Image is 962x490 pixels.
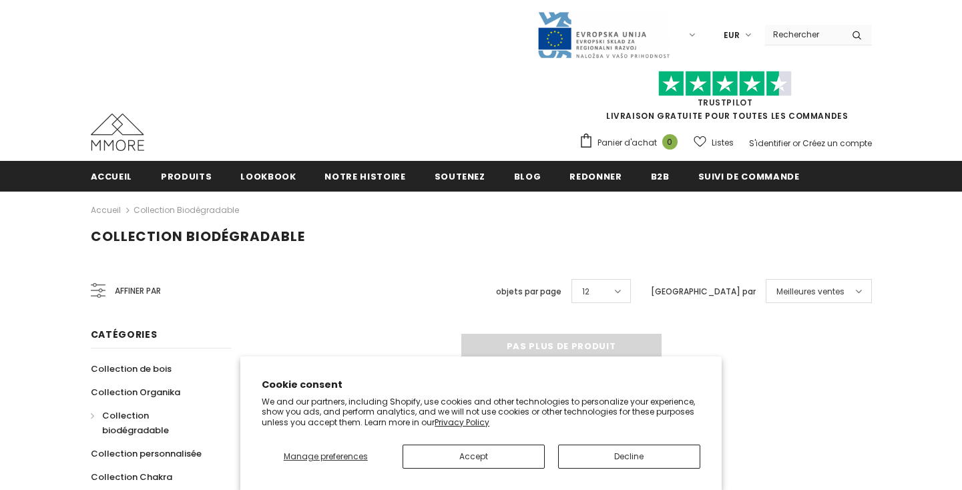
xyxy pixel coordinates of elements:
[284,451,368,462] span: Manage preferences
[792,138,800,149] span: or
[91,386,180,399] span: Collection Organika
[658,71,792,97] img: Faites confiance aux étoiles pilotes
[698,97,753,108] a: TrustPilot
[134,204,239,216] a: Collection biodégradable
[582,285,589,298] span: 12
[91,227,305,246] span: Collection biodégradable
[161,161,212,191] a: Produits
[712,136,734,150] span: Listes
[435,161,485,191] a: soutenez
[698,170,800,183] span: Suivi de commande
[765,25,842,44] input: Search Site
[514,170,541,183] span: Blog
[91,471,172,483] span: Collection Chakra
[749,138,790,149] a: S'identifier
[569,161,622,191] a: Redonner
[579,133,684,153] a: Panier d'achat 0
[262,378,700,392] h2: Cookie consent
[651,161,670,191] a: B2B
[435,170,485,183] span: soutenez
[694,131,734,154] a: Listes
[115,284,161,298] span: Affiner par
[569,170,622,183] span: Redonner
[91,381,180,404] a: Collection Organika
[91,362,172,375] span: Collection de bois
[558,445,700,469] button: Decline
[537,29,670,40] a: Javni Razpis
[91,161,133,191] a: Accueil
[802,138,872,149] a: Créez un compte
[91,202,121,218] a: Accueil
[435,417,489,428] a: Privacy Policy
[91,465,172,489] a: Collection Chakra
[102,409,169,437] span: Collection biodégradable
[240,161,296,191] a: Lookbook
[91,447,202,460] span: Collection personnalisée
[324,170,405,183] span: Notre histoire
[403,445,545,469] button: Accept
[776,285,845,298] span: Meilleures ventes
[91,357,172,381] a: Collection de bois
[651,170,670,183] span: B2B
[91,170,133,183] span: Accueil
[724,29,740,42] span: EUR
[91,404,216,442] a: Collection biodégradable
[579,77,872,121] span: LIVRAISON GRATUITE POUR TOUTES LES COMMANDES
[698,161,800,191] a: Suivi de commande
[262,397,700,428] p: We and our partners, including Shopify, use cookies and other technologies to personalize your ex...
[496,285,561,298] label: objets par page
[651,285,756,298] label: [GEOGRAPHIC_DATA] par
[514,161,541,191] a: Blog
[91,442,202,465] a: Collection personnalisée
[537,11,670,59] img: Javni Razpis
[662,134,678,150] span: 0
[91,328,158,341] span: Catégories
[597,136,657,150] span: Panier d'achat
[324,161,405,191] a: Notre histoire
[91,113,144,151] img: Cas MMORE
[161,170,212,183] span: Produits
[262,445,389,469] button: Manage preferences
[240,170,296,183] span: Lookbook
